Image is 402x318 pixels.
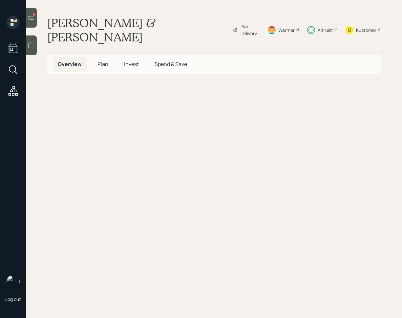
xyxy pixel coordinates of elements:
img: retirable_logo.png [7,275,20,288]
div: Plan Delivery [241,23,259,37]
div: Warmer [278,27,295,34]
h1: [PERSON_NAME] & [PERSON_NAME] [47,16,227,44]
span: Plan [97,60,108,68]
div: Kustomer [356,27,376,34]
div: Log out [5,296,21,302]
span: Overview [58,60,82,68]
span: Spend & Save [155,60,187,68]
span: Invest [124,60,139,68]
div: Altruist [318,27,333,34]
